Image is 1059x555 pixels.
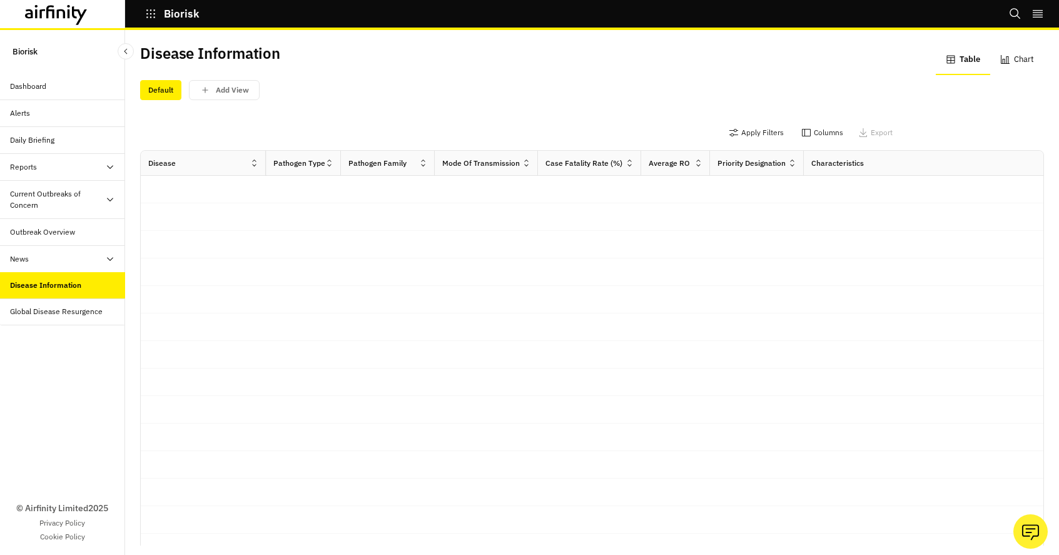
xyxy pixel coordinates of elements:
p: Biorisk [164,8,200,19]
div: Mode of Transmission [442,158,520,169]
p: Biorisk [13,40,38,63]
div: Reports [10,161,37,173]
div: Outbreak Overview [10,227,75,238]
div: Dashboard [10,81,46,92]
div: Pathogen Type [273,158,325,169]
h2: Disease Information [140,44,280,63]
button: Apply Filters [729,123,784,143]
button: Close Sidebar [118,43,134,59]
button: Table [936,45,990,75]
div: News [10,253,29,265]
button: save changes [189,80,260,100]
button: Columns [801,123,843,143]
button: Export [858,123,893,143]
a: Privacy Policy [39,517,85,529]
div: Disease [148,158,176,169]
div: Alerts [10,108,30,119]
div: Global Disease Resurgence [10,306,103,317]
a: Cookie Policy [40,531,85,542]
div: Characteristics [811,158,864,169]
p: © Airfinity Limited 2025 [16,502,108,515]
button: Ask our analysts [1013,514,1048,549]
p: Add View [216,86,249,94]
button: Biorisk [145,3,200,24]
div: Current Outbreaks of Concern [10,188,105,211]
div: Priority Designation [717,158,786,169]
div: Average RO [649,158,690,169]
div: Daily Briefing [10,135,54,146]
button: Search [1009,3,1021,24]
div: Disease Information [10,280,81,291]
div: Pathogen Family [348,158,407,169]
div: Case Fatality Rate (%) [545,158,622,169]
button: Chart [990,45,1044,75]
p: Export [871,128,893,137]
div: Default [140,80,181,100]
